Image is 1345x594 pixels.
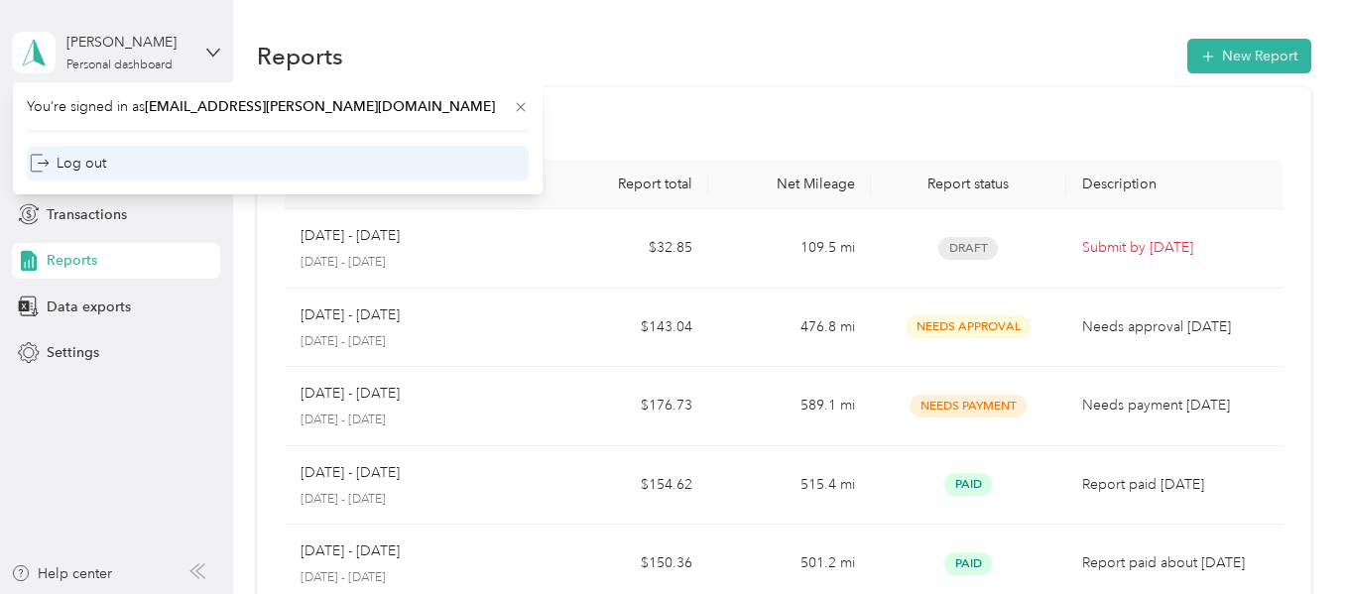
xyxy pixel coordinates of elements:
[301,333,529,351] p: [DATE] - [DATE]
[301,491,529,509] p: [DATE] - [DATE]
[301,383,400,405] p: [DATE] - [DATE]
[47,204,127,225] span: Transactions
[47,250,97,271] span: Reports
[1187,39,1311,73] button: New Report
[11,563,112,584] button: Help center
[938,237,998,260] span: Draft
[301,462,400,484] p: [DATE] - [DATE]
[301,569,529,587] p: [DATE] - [DATE]
[301,304,400,326] p: [DATE] - [DATE]
[708,160,871,209] th: Net Mileage
[1234,483,1345,594] iframe: Everlance-gr Chat Button Frame
[1082,474,1268,496] p: Report paid [DATE]
[1082,316,1268,338] p: Needs approval [DATE]
[1082,395,1268,416] p: Needs payment [DATE]
[546,209,708,289] td: $32.85
[910,395,1027,417] span: Needs Payment
[546,160,708,209] th: Report total
[301,412,529,429] p: [DATE] - [DATE]
[30,153,106,174] div: Log out
[546,289,708,368] td: $143.04
[546,446,708,526] td: $154.62
[301,254,529,272] p: [DATE] - [DATE]
[708,367,871,446] td: 589.1 mi
[1082,237,1268,259] p: Submit by [DATE]
[301,540,400,562] p: [DATE] - [DATE]
[1082,552,1268,574] p: Report paid about [DATE]
[257,46,343,66] h1: Reports
[708,209,871,289] td: 109.5 mi
[944,473,992,496] span: Paid
[708,446,871,526] td: 515.4 mi
[906,315,1031,338] span: Needs Approval
[301,225,400,247] p: [DATE] - [DATE]
[66,59,173,71] div: Personal dashboard
[1066,160,1284,209] th: Description
[27,96,529,117] span: You’re signed in as
[47,297,131,317] span: Data exports
[47,342,99,363] span: Settings
[546,367,708,446] td: $176.73
[66,32,190,53] div: [PERSON_NAME]
[708,289,871,368] td: 476.8 mi
[145,98,495,115] span: [EMAIL_ADDRESS][PERSON_NAME][DOMAIN_NAME]
[887,176,1050,192] div: Report status
[944,552,992,575] span: Paid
